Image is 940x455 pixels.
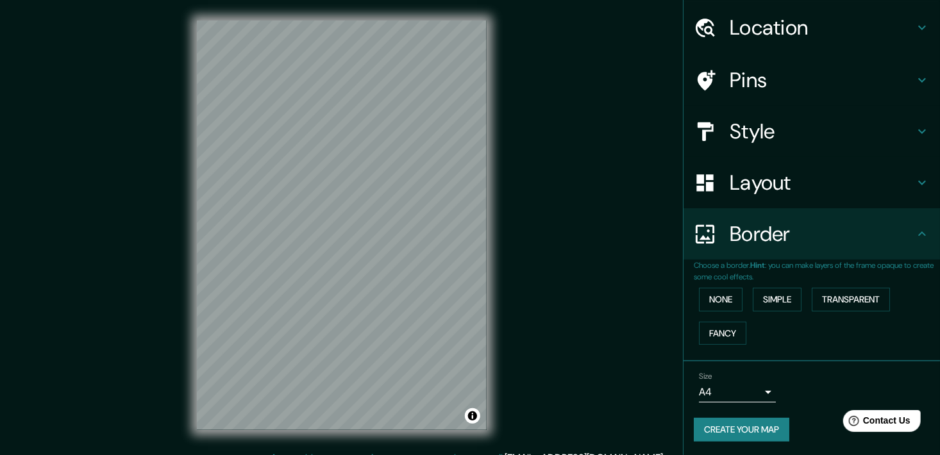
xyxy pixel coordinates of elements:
[197,21,487,430] canvas: Map
[699,288,743,311] button: None
[730,15,914,40] h4: Location
[753,288,802,311] button: Simple
[812,288,890,311] button: Transparent
[684,2,940,53] div: Location
[730,170,914,195] h4: Layout
[826,405,926,441] iframe: Help widget launcher
[730,67,914,93] h4: Pins
[694,260,940,283] p: Choose a border. : you can make layers of the frame opaque to create some cool effects.
[699,382,776,402] div: A4
[730,221,914,247] h4: Border
[730,119,914,144] h4: Style
[465,408,480,424] button: Toggle attribution
[699,322,746,345] button: Fancy
[750,260,765,270] b: Hint
[684,106,940,157] div: Style
[694,418,789,442] button: Create your map
[684,54,940,106] div: Pins
[684,157,940,208] div: Layout
[699,371,712,382] label: Size
[684,208,940,260] div: Border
